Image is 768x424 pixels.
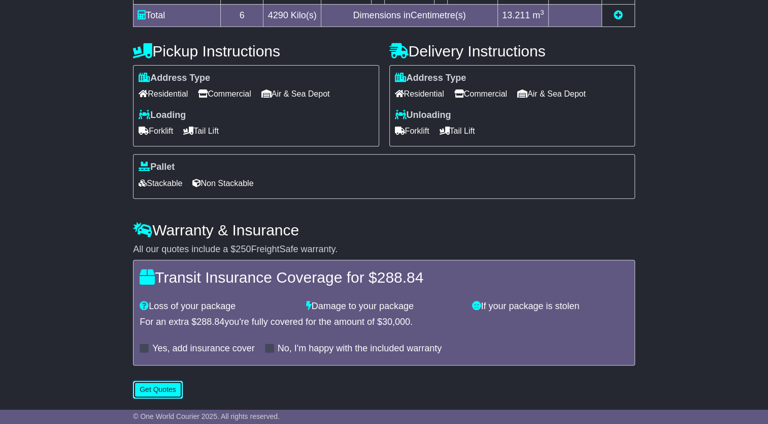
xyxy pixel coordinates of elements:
[377,269,424,286] span: 288.84
[198,86,251,102] span: Commercial
[139,110,186,121] label: Loading
[261,86,330,102] span: Air & Sea Depot
[382,317,410,327] span: 30,000
[140,317,628,328] div: For an extra $ you're fully covered for the amount of $ .
[395,73,466,84] label: Address Type
[139,123,173,139] span: Forklift
[152,343,254,354] label: Yes, add insurance cover
[395,123,429,139] span: Forklift
[133,4,221,26] td: Total
[278,343,442,354] label: No, I'm happy with the included warranty
[139,86,188,102] span: Residential
[532,10,544,20] span: m
[133,381,183,399] button: Get Quotes
[540,9,544,16] sup: 3
[395,110,451,121] label: Unloading
[140,269,628,286] h4: Transit Insurance Coverage for $
[133,222,635,238] h4: Warranty & Insurance
[395,86,444,102] span: Residential
[139,175,182,191] span: Stackable
[502,10,530,20] span: 13.211
[389,43,635,59] h4: Delivery Instructions
[133,412,280,420] span: © One World Courier 2025. All rights reserved.
[133,244,635,255] div: All our quotes include a $ FreightSafe warranty.
[467,301,633,312] div: If your package is stolen
[192,175,253,191] span: Non Stackable
[517,86,586,102] span: Air & Sea Depot
[135,301,301,312] div: Loss of your package
[183,123,219,139] span: Tail Lift
[268,10,288,20] span: 4290
[133,43,379,59] h4: Pickup Instructions
[263,4,321,26] td: Kilo(s)
[614,10,623,20] a: Add new item
[196,317,224,327] span: 288.84
[301,301,468,312] div: Damage to your package
[139,73,210,84] label: Address Type
[139,162,175,173] label: Pallet
[321,4,497,26] td: Dimensions in Centimetre(s)
[440,123,475,139] span: Tail Lift
[454,86,507,102] span: Commercial
[221,4,263,26] td: 6
[236,244,251,254] span: 250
